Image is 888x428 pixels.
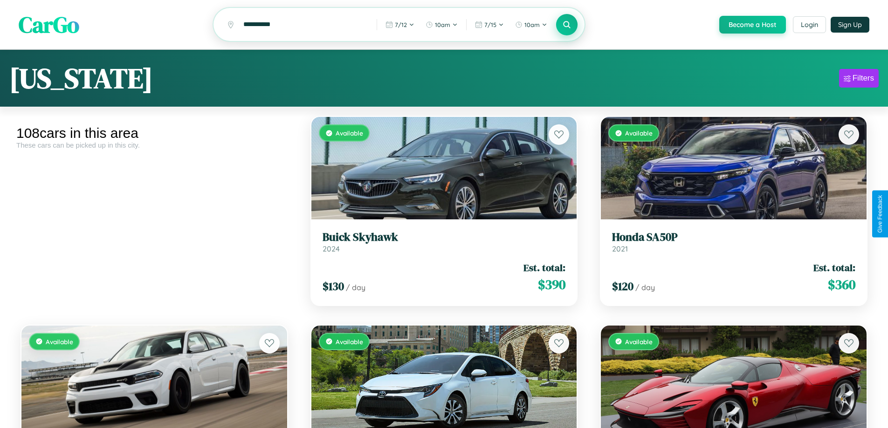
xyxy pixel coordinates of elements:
[16,125,292,141] div: 108 cars in this area
[323,231,566,244] h3: Buick Skyhawk
[612,279,633,294] span: $ 120
[612,244,628,253] span: 2021
[470,17,509,32] button: 7/15
[831,17,869,33] button: Sign Up
[46,338,73,346] span: Available
[625,129,653,137] span: Available
[793,16,826,33] button: Login
[612,231,855,244] h3: Honda SA50P
[323,231,566,253] a: Buick Skyhawk2024
[336,338,363,346] span: Available
[19,9,79,40] span: CarGo
[813,261,855,274] span: Est. total:
[484,21,496,28] span: 7 / 15
[877,195,883,233] div: Give Feedback
[16,141,292,149] div: These cars can be picked up in this city.
[524,21,540,28] span: 10am
[323,244,340,253] span: 2024
[828,275,855,294] span: $ 360
[612,231,855,253] a: Honda SA50P2021
[839,69,879,88] button: Filters
[336,129,363,137] span: Available
[381,17,419,32] button: 7/12
[323,279,344,294] span: $ 130
[9,59,153,97] h1: [US_STATE]
[719,16,786,34] button: Become a Host
[510,17,552,32] button: 10am
[635,283,655,292] span: / day
[538,275,565,294] span: $ 390
[421,17,462,32] button: 10am
[853,74,874,83] div: Filters
[523,261,565,274] span: Est. total:
[346,283,365,292] span: / day
[435,21,450,28] span: 10am
[395,21,407,28] span: 7 / 12
[625,338,653,346] span: Available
